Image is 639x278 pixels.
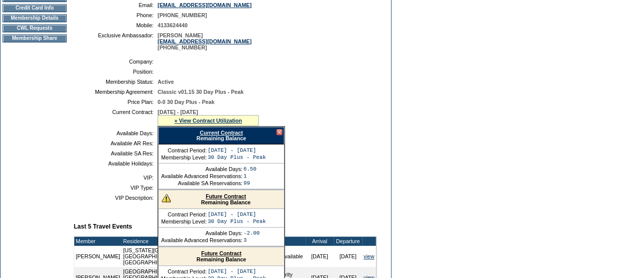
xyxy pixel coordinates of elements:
b: Last 5 Travel Events [74,223,132,230]
td: Member [74,237,122,246]
td: Phone: [78,12,154,18]
div: Remaining Balance [158,127,284,144]
td: Membership Level: [161,154,207,160]
td: Available Days: [161,166,242,172]
td: Available Advanced Reservations: [161,173,242,179]
td: Departure [334,237,362,246]
img: There are insufficient days and/or tokens to cover this reservation [162,193,171,202]
td: Mobile: [78,22,154,28]
td: Email: [78,2,154,8]
td: Membership Level: [161,218,207,225]
td: Membership Agreement: [78,89,154,95]
td: Available SA Res: [78,150,154,156]
td: Available Days: [78,130,154,136]
a: [EMAIL_ADDRESS][DOMAIN_NAME] [158,38,252,44]
td: VIP Description: [78,195,154,201]
td: [DATE] - [DATE] [208,147,266,153]
td: Current Contract: [78,109,154,126]
td: [DATE] - [DATE] [208,268,266,274]
td: 30 Day Plus - Peak [208,218,266,225]
a: Future Contract [206,193,246,199]
td: -2.00 [243,230,260,236]
td: CWL Requests [3,24,67,32]
td: [DATE] - [DATE] [208,211,266,217]
td: [DATE] [306,246,334,267]
td: Available SA Reservations: [161,180,242,186]
td: Position: [78,69,154,75]
span: [PHONE_NUMBER] [158,12,207,18]
td: VIP: [78,175,154,181]
td: 99 [243,180,257,186]
span: Active [158,79,174,85]
a: » View Contract Utilization [174,118,242,124]
td: Membership Share [3,34,67,42]
td: 6.50 [243,166,257,172]
td: Company: [78,59,154,65]
a: Current Contract [200,130,242,136]
td: Available Holidays: [78,160,154,166]
td: Arrival [306,237,334,246]
td: 1 [243,173,257,179]
span: Classic v01.15 30 Day Plus - Peak [158,89,243,95]
span: 4133624440 [158,22,187,28]
td: Available Advanced Reservations: [161,237,242,243]
td: Membership Details [3,14,67,22]
td: Residence [122,237,263,246]
a: [EMAIL_ADDRESS][DOMAIN_NAME] [158,2,252,8]
td: Exclusive Ambassador: [78,32,154,50]
td: Available Days: [161,230,242,236]
a: Future Contract [201,250,241,256]
td: Contract Period: [161,268,207,274]
td: [PERSON_NAME] [74,246,122,267]
span: [PERSON_NAME] [PHONE_NUMBER] [158,32,252,50]
td: 30 Day Plus - Peak [208,154,266,160]
td: [US_STATE][GEOGRAPHIC_DATA], [US_STATE][GEOGRAPHIC_DATA] [GEOGRAPHIC_DATA] [122,246,263,267]
div: Remaining Balance [159,247,284,266]
span: [DATE] - [DATE] [158,109,198,115]
td: Available AR Res: [78,140,154,146]
td: Contract Period: [161,211,207,217]
td: Credit Card Info [3,4,67,12]
td: [DATE] [334,246,362,267]
td: VIP Type: [78,185,154,191]
a: view [364,253,374,259]
td: Contract Period: [161,147,207,153]
div: Remaining Balance [159,190,284,209]
span: 0-0 30 Day Plus - Peak [158,99,215,105]
td: Membership Status: [78,79,154,85]
td: 3 [243,237,260,243]
td: Price Plan: [78,99,154,105]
